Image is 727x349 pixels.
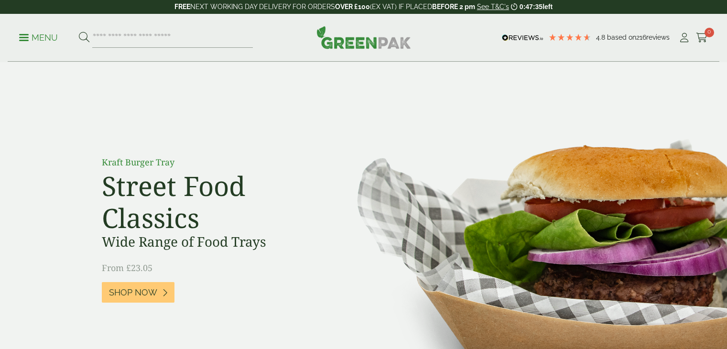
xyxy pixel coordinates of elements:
[477,3,509,11] a: See T&C's
[102,282,174,303] a: Shop Now
[102,234,317,250] h3: Wide Range of Food Trays
[636,33,646,41] span: 216
[102,262,152,273] span: From £23.05
[678,33,690,43] i: My Account
[102,156,317,169] p: Kraft Burger Tray
[174,3,190,11] strong: FREE
[335,3,370,11] strong: OVER £100
[432,3,475,11] strong: BEFORE 2 pm
[109,287,157,298] span: Shop Now
[19,32,58,44] p: Menu
[607,33,636,41] span: Based on
[548,33,591,42] div: 4.79 Stars
[502,34,543,41] img: REVIEWS.io
[646,33,670,41] span: reviews
[696,31,708,45] a: 0
[316,26,411,49] img: GreenPak Supplies
[102,170,317,234] h2: Street Food Classics
[19,32,58,42] a: Menu
[520,3,543,11] span: 0:47:35
[543,3,553,11] span: left
[696,33,708,43] i: Cart
[596,33,607,41] span: 4.8
[705,28,714,37] span: 0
